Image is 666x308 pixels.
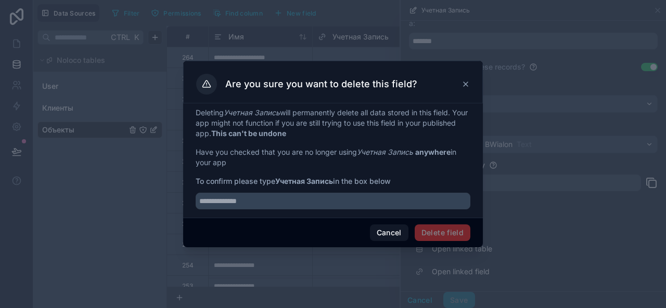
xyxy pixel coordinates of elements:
strong: anywhere [415,148,451,156]
p: Have you checked that you are no longer using in your app [196,147,470,168]
span: To confirm please type in the box below [196,176,470,186]
h3: Are you sure you want to delete this field? [225,78,417,90]
em: Учетная Запись [357,148,413,156]
strong: Учетная Запись [275,177,333,185]
button: Cancel [370,224,408,241]
strong: This can't be undone [211,129,286,138]
em: Учетная Запись [224,108,280,117]
p: Deleting will permanently delete all data stored in this field. Your app might not function if yo... [196,108,470,139]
